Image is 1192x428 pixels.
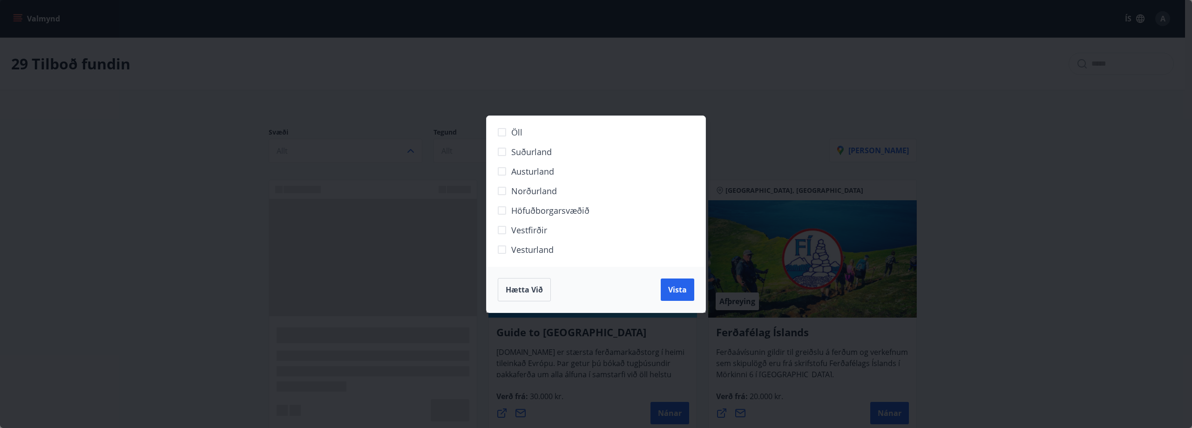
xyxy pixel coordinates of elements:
[506,285,543,295] span: Hætta við
[661,279,694,301] button: Vista
[511,244,554,256] span: Vesturland
[668,285,687,295] span: Vista
[511,224,547,236] span: Vestfirðir
[498,278,551,301] button: Hætta við
[511,165,554,177] span: Austurland
[511,185,557,197] span: Norðurland
[511,204,589,217] span: Höfuðborgarsvæðið
[511,126,522,138] span: Öll
[511,146,552,158] span: Suðurland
